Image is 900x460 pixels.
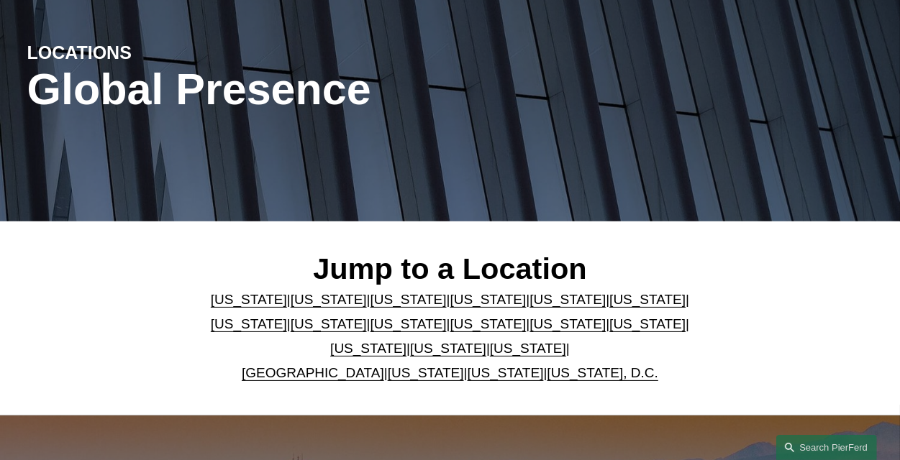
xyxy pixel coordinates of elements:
[388,365,464,380] a: [US_STATE]
[609,316,686,331] a: [US_STATE]
[371,292,447,307] a: [US_STATE]
[291,316,367,331] a: [US_STATE]
[291,292,367,307] a: [US_STATE]
[547,365,658,380] a: [US_STATE], D.C.
[450,292,527,307] a: [US_STATE]
[490,341,566,356] a: [US_STATE]
[204,251,697,287] h2: Jump to a Location
[242,365,384,380] a: [GEOGRAPHIC_DATA]
[776,435,877,460] a: Search this site
[410,341,486,356] a: [US_STATE]
[204,287,697,386] p: | | | | | | | | | | | | | | | | | |
[211,316,287,331] a: [US_STATE]
[330,341,406,356] a: [US_STATE]
[529,292,606,307] a: [US_STATE]
[609,292,686,307] a: [US_STATE]
[27,65,591,115] h1: Global Presence
[27,42,239,65] h4: LOCATIONS
[371,316,447,331] a: [US_STATE]
[211,292,287,307] a: [US_STATE]
[529,316,606,331] a: [US_STATE]
[468,365,544,380] a: [US_STATE]
[450,316,527,331] a: [US_STATE]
